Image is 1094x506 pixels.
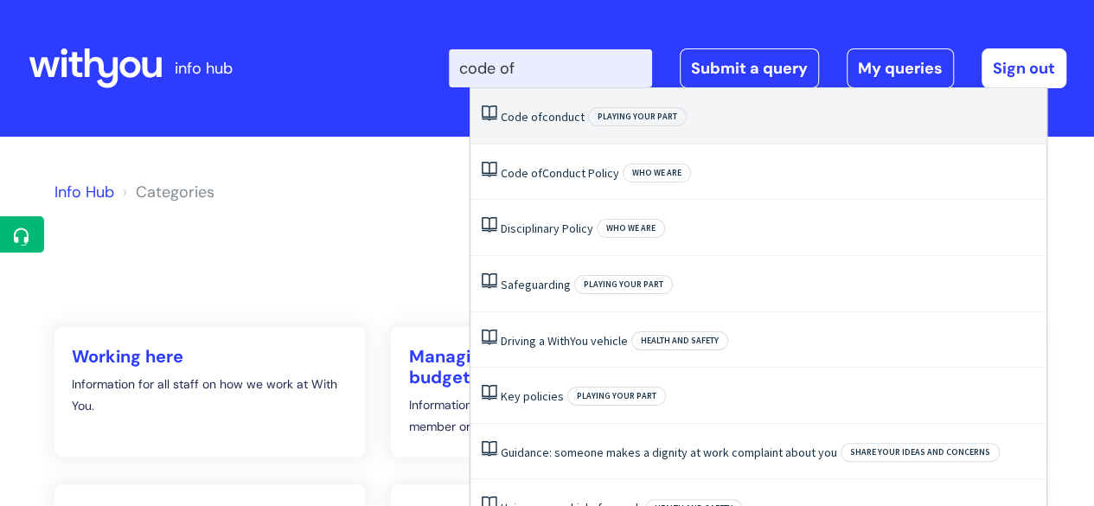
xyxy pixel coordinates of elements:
[118,178,214,206] li: Solution home
[982,48,1066,88] a: Sign out
[501,109,528,125] span: Code
[72,374,349,417] p: Information for all staff on how we work at With You.
[567,387,666,406] span: Playing your part
[54,234,1040,266] h2: Categories
[531,165,542,181] span: of
[449,48,1066,88] div: | -
[588,107,687,126] span: Playing your part
[680,48,819,88] a: Submit a query
[501,333,628,349] a: Driving a WithYou vehicle
[841,443,1000,462] span: Share your ideas and concerns
[501,277,571,292] a: Safeguarding
[847,48,954,88] a: My queries
[501,221,593,236] a: Disciplinary Policy
[501,109,585,125] a: Code ofconduct
[501,165,619,181] a: Code ofConduct Policy
[408,394,685,438] p: Information for anyone managing another staff member or team, building or budget.
[449,49,652,87] input: Search
[574,275,673,294] span: Playing your part
[623,163,691,183] span: Who we are
[501,388,564,404] a: Key policies
[631,331,728,350] span: Health and safety
[72,346,349,367] h2: Working here
[408,346,685,388] h2: Managing a team, building or budget
[501,445,837,460] a: Guidance: someone makes a dignity at work complaint about you
[501,165,528,181] span: Code
[391,327,702,457] a: Managing a team, building or budget Information for anyone managing another staff member or team,...
[54,327,366,457] a: Working here Information for all staff on how we work at With You.
[175,54,233,82] p: info hub
[597,219,665,238] span: Who we are
[531,109,542,125] span: of
[54,182,114,202] a: Info Hub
